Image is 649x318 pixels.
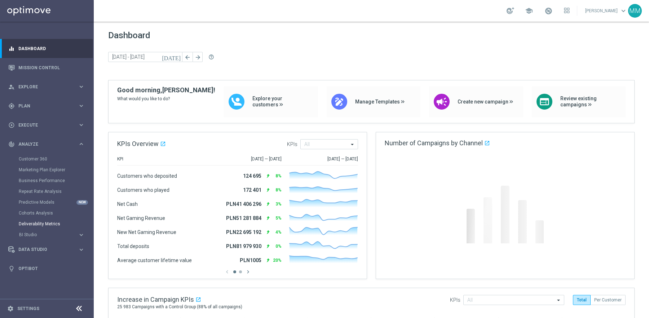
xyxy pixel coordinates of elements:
div: Marketing Plan Explorer [19,164,93,175]
div: Data Studio [8,246,78,253]
span: school [525,7,533,15]
button: equalizer Dashboard [8,46,85,52]
div: Explore [8,84,78,90]
i: keyboard_arrow_right [78,141,85,147]
a: Deliverability Metrics [19,221,75,227]
button: Mission Control [8,65,85,71]
i: lightbulb [8,265,15,272]
a: Cohorts Analysis [19,210,75,216]
i: keyboard_arrow_right [78,122,85,128]
div: Repeat Rate Analysis [19,186,93,197]
div: Predictive Models [19,197,93,208]
span: Execute [18,123,78,127]
i: gps_fixed [8,103,15,109]
a: Dashboard [18,39,85,58]
span: Analyze [18,142,78,146]
div: Business Performance [19,175,93,186]
div: Mission Control [8,58,85,77]
i: keyboard_arrow_right [78,246,85,253]
div: Optibot [8,259,85,278]
a: Repeat Rate Analysis [19,189,75,194]
div: BI Studio [19,233,78,237]
i: keyboard_arrow_right [78,83,85,90]
i: track_changes [8,141,15,147]
button: gps_fixed Plan keyboard_arrow_right [8,103,85,109]
i: keyboard_arrow_right [78,102,85,109]
a: Marketing Plan Explorer [19,167,75,173]
div: NEW [76,200,88,205]
button: Data Studio keyboard_arrow_right [8,247,85,252]
i: play_circle_outline [8,122,15,128]
div: Customer 360 [19,154,93,164]
i: equalizer [8,45,15,52]
div: Deliverability Metrics [19,218,93,229]
button: play_circle_outline Execute keyboard_arrow_right [8,122,85,128]
div: Dashboard [8,39,85,58]
i: settings [7,305,14,312]
a: Business Performance [19,178,75,184]
a: Customer 360 [19,156,75,162]
button: track_changes Analyze keyboard_arrow_right [8,141,85,147]
span: BI Studio [19,233,71,237]
i: person_search [8,84,15,90]
span: Plan [18,104,78,108]
button: lightbulb Optibot [8,266,85,271]
span: keyboard_arrow_down [619,7,627,15]
i: keyboard_arrow_right [78,231,85,238]
div: Plan [8,103,78,109]
a: Predictive Models [19,199,75,205]
a: [PERSON_NAME]keyboard_arrow_down [584,5,628,16]
button: person_search Explore keyboard_arrow_right [8,84,85,90]
a: Optibot [18,259,85,278]
a: Mission Control [18,58,85,77]
span: Explore [18,85,78,89]
button: BI Studio keyboard_arrow_right [19,232,85,238]
div: Execute [8,122,78,128]
a: Settings [17,306,39,311]
div: Analyze [8,141,78,147]
div: Cohorts Analysis [19,208,93,218]
div: BI Studio [19,229,93,240]
span: Data Studio [18,247,78,252]
div: MM [628,4,642,18]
